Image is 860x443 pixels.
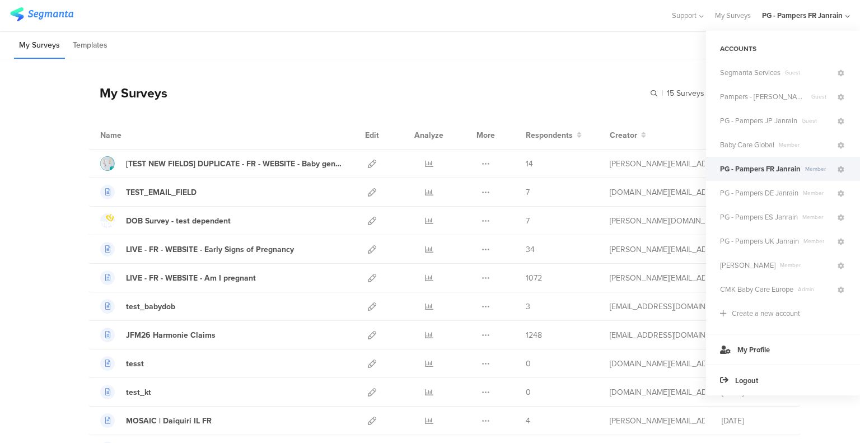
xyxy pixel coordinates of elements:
[100,271,256,285] a: LIVE - FR - WEBSITE - Am I pregnant
[720,164,801,174] span: PG - Pampers FR Janrain
[100,328,216,342] a: JFM26 Harmonie Claims
[100,413,212,428] a: MOSAIC | Daiquiri IL FR
[412,121,446,149] div: Analyze
[610,129,646,141] button: Creator
[610,158,705,170] div: dubik.a.1@pg.com
[126,158,343,170] div: [TEST NEW FIELDS] DUPLICATE - FR - WEBSITE - Baby gender
[360,121,384,149] div: Edit
[737,344,770,355] span: My Profile
[526,358,531,370] span: 0
[672,10,697,21] span: Support
[126,358,144,370] div: tesst
[735,375,758,386] span: Logout
[799,237,836,245] span: Member
[780,68,836,77] span: Guest
[720,236,799,246] span: PG - Pampers UK Janrain
[807,92,836,101] span: Guest
[10,7,73,21] img: segmanta logo
[610,386,705,398] div: makhnach.pm@pg.com
[720,139,774,150] span: Baby Care Global
[610,358,705,370] div: makhnach.pm@pg.com
[126,386,151,398] div: test_kt
[88,83,167,102] div: My Surveys
[801,165,836,173] span: Member
[610,415,705,427] div: fritz.t@pg.com
[526,386,531,398] span: 0
[774,141,836,149] span: Member
[610,215,705,227] div: jacobs.sj@pg.com
[610,301,705,313] div: farbiszewska.b@pg.com
[126,301,175,313] div: test_babydob
[526,415,530,427] span: 4
[14,32,65,59] li: My Surveys
[526,129,582,141] button: Respondents
[100,156,343,171] a: [TEST NEW FIELDS] DUPLICATE - FR - WEBSITE - Baby gender
[720,91,807,102] span: Pampers - Dario Account
[706,334,860,365] a: My Profile
[526,186,530,198] span: 7
[720,260,775,271] span: Maria Amidinouri
[100,299,175,314] a: test_babydob
[610,272,705,284] div: beringer.db@pg.com
[793,285,836,293] span: Admin
[100,242,294,257] a: LIVE - FR - WEBSITE - Early Signs of Pregnancy
[720,284,793,295] span: CMK Baby Care Europe
[526,272,542,284] span: 1072
[100,356,144,371] a: tesst
[798,189,836,197] span: Member
[474,121,498,149] div: More
[526,329,542,341] span: 1248
[706,39,860,58] div: ACCOUNTS
[660,87,665,99] span: |
[100,385,151,399] a: test_kt
[722,415,789,427] div: [DATE]
[126,186,197,198] div: TEST_EMAIL_FIELD
[610,186,705,198] div: makhnach.pm@pg.com
[526,215,530,227] span: 7
[526,129,573,141] span: Respondents
[126,329,216,341] div: JFM26 Harmonie Claims
[100,129,167,141] div: Name
[126,244,294,255] div: LIVE - FR - WEBSITE - Early Signs of Pregnancy
[720,67,780,78] span: Segmanta Services
[526,158,533,170] span: 14
[798,213,836,221] span: Member
[126,215,231,227] div: DOB Survey - test dependent
[732,308,800,319] div: Create a new account
[720,212,798,222] span: PG - Pampers ES Janrain
[775,261,836,269] span: Member
[526,244,535,255] span: 34
[797,116,836,125] span: Guest
[126,272,256,284] div: LIVE - FR - WEBSITE - Am I pregnant
[720,188,798,198] span: PG - Pampers DE Janrain
[720,115,797,126] span: PG - Pampers JP Janrain
[68,32,113,59] li: Templates
[610,244,705,255] div: beringer.db@pg.com
[667,87,704,99] span: 15 Surveys
[610,329,705,341] div: zavanella.e@pg.com
[762,10,843,21] div: PG - Pampers FR Janrain
[526,301,530,313] span: 3
[126,415,212,427] div: MOSAIC | Daiquiri IL FR
[100,213,231,228] a: DOB Survey - test dependent
[100,185,197,199] a: TEST_EMAIL_FIELD
[610,129,637,141] span: Creator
